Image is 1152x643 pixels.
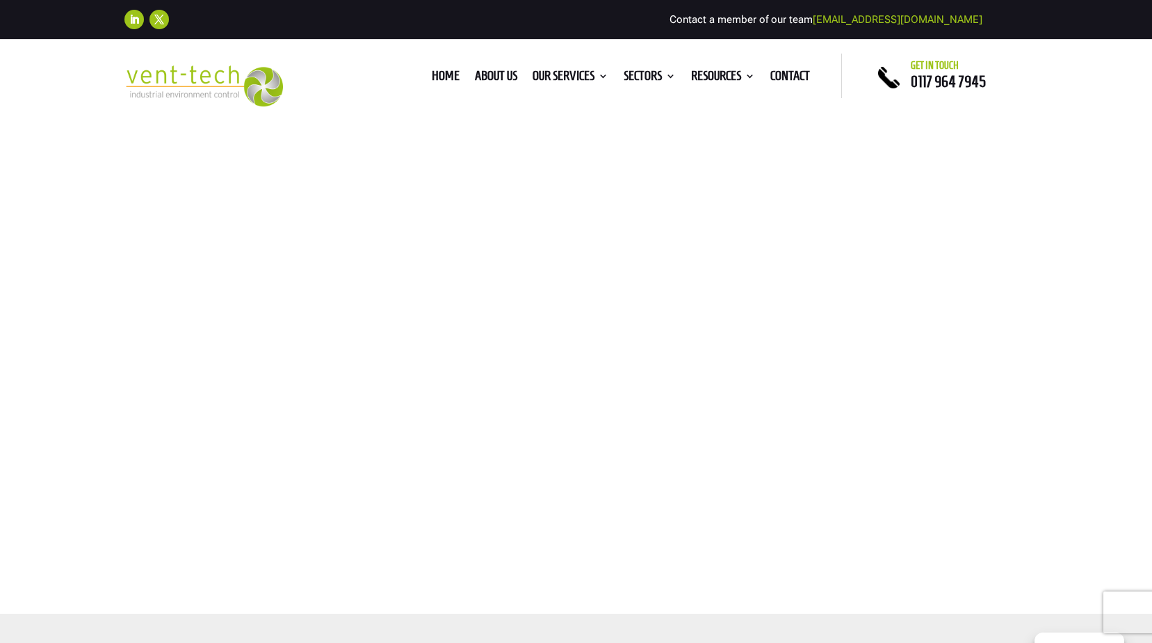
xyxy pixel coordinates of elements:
[124,65,284,106] img: 2023-09-27T08_35_16.549ZVENT-TECH---Clear-background
[911,60,959,71] span: Get in touch
[670,13,982,26] span: Contact a member of our team
[124,10,144,29] a: Follow on LinkedIn
[770,71,810,86] a: Contact
[911,73,986,90] a: 0117 964 7945
[475,71,517,86] a: About us
[533,71,608,86] a: Our Services
[691,71,755,86] a: Resources
[432,71,460,86] a: Home
[624,71,676,86] a: Sectors
[813,13,982,26] a: [EMAIL_ADDRESS][DOMAIN_NAME]
[149,10,169,29] a: Follow on X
